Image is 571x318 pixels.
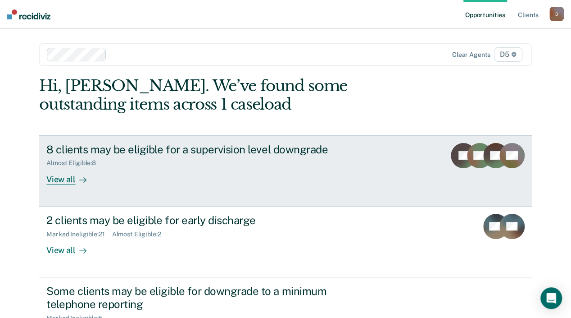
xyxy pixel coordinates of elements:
a: 8 clients may be eligible for a supervision level downgradeAlmost Eligible:8View all [39,135,531,207]
span: D5 [494,47,522,62]
div: Some clients may be eligible for downgrade to a minimum telephone reporting [46,285,363,311]
div: Almost Eligible : 8 [46,159,103,167]
div: 2 clients may be eligible for early discharge [46,214,363,227]
div: Almost Eligible : 2 [112,230,168,238]
div: View all [46,238,97,255]
div: 8 clients may be eligible for a supervision level downgrade [46,143,363,156]
div: Marked Ineligible : 21 [46,230,112,238]
a: 2 clients may be eligible for early dischargeMarked Ineligible:21Almost Eligible:2View all [39,207,531,277]
div: Hi, [PERSON_NAME]. We’ve found some outstanding items across 1 caseload [39,77,433,114]
div: Open Intercom Messenger [540,287,562,309]
div: View all [46,167,97,184]
button: D [549,7,564,21]
img: Recidiviz [7,9,50,19]
div: Clear agents [452,51,490,59]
